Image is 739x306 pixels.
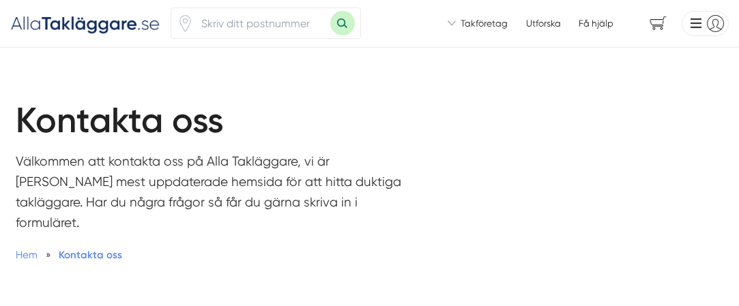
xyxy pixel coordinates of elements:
[16,249,38,261] a: Hem
[526,17,561,30] a: Utforska
[16,151,408,239] p: Välkommen att kontakta oss på Alla Takläggare, vi är [PERSON_NAME] mest uppdaterade hemsida för a...
[59,249,122,261] a: Kontakta oss
[640,12,676,35] span: navigation-cart
[330,11,355,35] button: Sök med postnummer
[461,17,508,30] span: Takföretag
[579,17,613,30] span: Få hjälp
[10,12,160,35] img: Alla Takläggare
[194,8,330,38] input: Skriv ditt postnummer
[16,100,451,152] h1: Kontakta oss
[46,247,50,263] span: »
[177,15,194,32] svg: Pin / Karta
[177,15,194,32] span: Klicka för att använda din position.
[16,247,408,263] nav: Breadcrumb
